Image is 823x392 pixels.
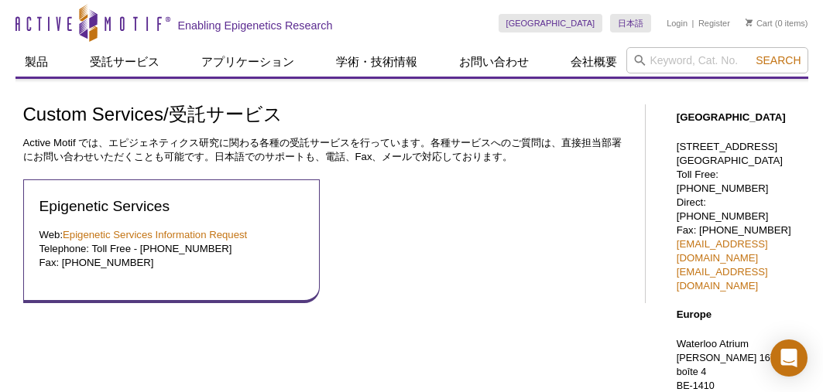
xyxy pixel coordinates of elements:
a: Epigenetic Services Information Request [63,229,247,240]
strong: [GEOGRAPHIC_DATA] [677,111,786,123]
img: Your Cart [746,19,753,26]
p: Web: Telephone: Toll Free - [PHONE_NUMBER] Fax: [PHONE_NUMBER] [39,228,304,270]
li: (0 items) [746,14,808,32]
button: Search [751,53,805,67]
li: | [692,14,694,32]
a: アプリケーション [192,47,303,77]
a: [EMAIL_ADDRESS][DOMAIN_NAME] [677,266,768,291]
a: 受託サービス [81,47,169,77]
p: [STREET_ADDRESS] [GEOGRAPHIC_DATA] Toll Free: [PHONE_NUMBER] Direct: [PHONE_NUMBER] Fax: [PHONE_N... [677,140,801,293]
h1: Custom Services/受託サービス [23,104,629,127]
div: Open Intercom Messenger [770,339,808,377]
a: Login [667,18,688,29]
a: [GEOGRAPHIC_DATA] [499,14,603,32]
a: Cart [746,18,773,29]
span: Search [756,54,801,66]
p: Active Motif では、エピジェネティクス研究に関わる各種の受託サービスを行っています。各種サービスへのご質問は、直接担当部署にお問い合わせいただくことも可能です。日本語でのサポートも、... [23,136,629,164]
input: Keyword, Cat. No. [626,47,808,73]
a: 学術・技術情報 [327,47,427,77]
strong: Europe [677,308,712,320]
a: 会社概要 [561,47,626,77]
a: [EMAIL_ADDRESS][DOMAIN_NAME] [677,238,768,264]
h2: Epigenetic Services [39,196,304,216]
a: 製品 [15,47,57,77]
a: Register [698,18,730,29]
a: お問い合わせ [450,47,538,77]
h2: Enabling Epigenetics Research [178,19,333,32]
a: 日本語 [610,14,651,32]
